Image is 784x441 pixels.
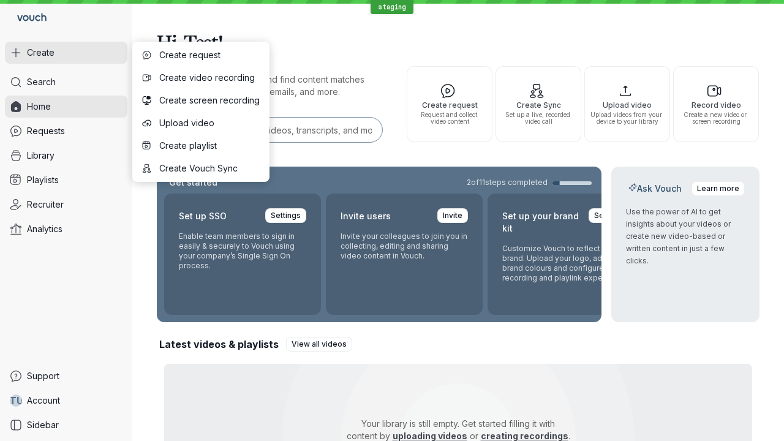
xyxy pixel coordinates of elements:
[27,149,55,162] span: Library
[584,66,670,142] button: Upload videoUpload videos from your device to your library
[407,66,492,142] button: Create requestRequest and collect video content
[159,49,260,61] span: Create request
[590,111,665,125] span: Upload videos from your device to your library
[159,140,260,152] span: Create playlist
[27,223,62,235] span: Analytics
[9,394,17,407] span: T
[589,208,630,223] a: Settings
[502,244,630,283] p: Customize Vouch to reflect your brand. Upload your logo, adjust brand colours and configure the r...
[135,135,267,157] button: Create playlist
[157,73,385,98] p: Search for any keywords and find content matches through transcriptions, user emails, and more.
[135,67,267,89] button: Create video recording
[501,101,576,109] span: Create Sync
[5,194,127,216] a: Recruiter
[5,96,127,118] a: Home
[27,174,59,186] span: Playlists
[5,5,51,32] a: Go to homepage
[443,209,462,222] span: Invite
[27,370,59,382] span: Support
[679,101,753,109] span: Record video
[27,419,59,431] span: Sidebar
[17,394,23,407] span: U
[5,390,127,412] a: TUAccount
[5,42,127,64] button: Create
[5,120,127,142] a: Requests
[467,178,548,187] span: 2 of 11 steps completed
[697,183,739,195] span: Learn more
[341,232,468,261] p: Invite your colleagues to join you in collecting, editing and sharing video content in Vouch.
[27,394,60,407] span: Account
[5,169,127,191] a: Playlists
[626,206,745,267] p: Use the power of AI to get insights about your videos or create new video-based or written conten...
[679,111,753,125] span: Create a new video or screen recording
[673,66,759,142] button: Record videoCreate a new video or screen recording
[341,208,391,224] h2: Invite users
[5,218,127,240] a: Analytics
[135,44,267,66] button: Create request
[292,338,347,350] span: View all videos
[159,94,260,107] span: Create screen recording
[412,111,487,125] span: Request and collect video content
[27,125,65,137] span: Requests
[135,157,267,179] button: Create Vouch Sync
[501,111,576,125] span: Set up a live, recorded video call
[159,117,260,129] span: Upload video
[467,178,592,187] a: 2of11steps completed
[27,47,55,59] span: Create
[167,176,220,189] h2: Get started
[27,198,64,211] span: Recruiter
[159,162,260,175] span: Create Vouch Sync
[5,145,127,167] a: Library
[393,431,467,441] a: uploading videos
[179,232,306,271] p: Enable team members to sign in easily & securely to Vouch using your company’s Single Sign On pro...
[135,112,267,134] button: Upload video
[159,337,279,351] h2: Latest videos & playlists
[135,89,267,111] button: Create screen recording
[159,72,260,84] span: Create video recording
[5,414,127,436] a: Sidebar
[265,208,306,223] a: Settings
[5,71,127,93] a: Search
[692,181,745,196] a: Learn more
[27,76,56,88] span: Search
[496,66,581,142] button: Create SyncSet up a live, recorded video call
[594,209,624,222] span: Settings
[5,365,127,387] a: Support
[286,337,352,352] a: View all videos
[412,101,487,109] span: Create request
[626,183,684,195] h2: Ask Vouch
[27,100,51,113] span: Home
[157,24,759,59] h1: Hi, Test!
[271,209,301,222] span: Settings
[481,431,568,441] a: creating recordings
[590,101,665,109] span: Upload video
[437,208,468,223] a: Invite
[502,208,581,236] h2: Set up your brand kit
[179,208,227,224] h2: Set up SSO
